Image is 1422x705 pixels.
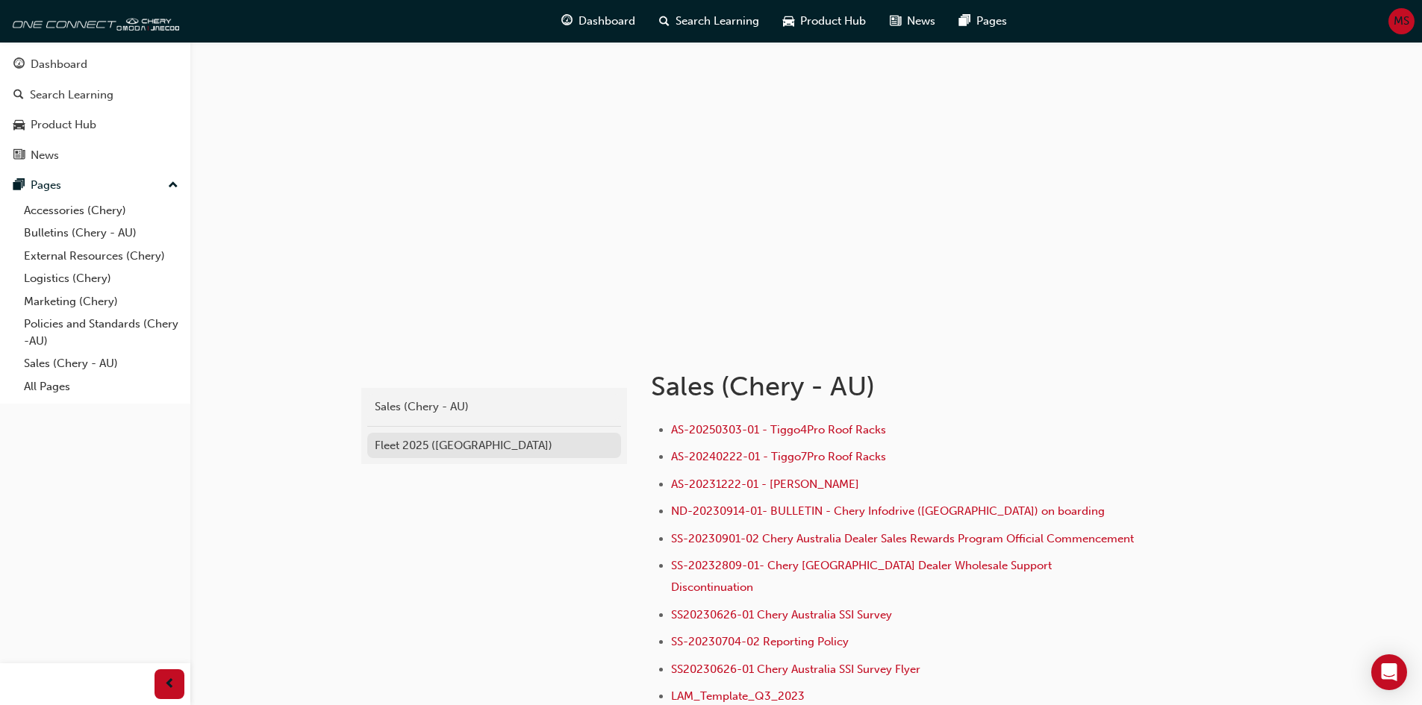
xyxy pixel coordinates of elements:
[671,423,886,436] a: AS-20250303-01 - Tiggo4Pro Roof Racks
[671,450,886,463] a: AS-20240222-01 - Tiggo7Pro Roof Racks
[579,13,635,30] span: Dashboard
[6,111,184,139] a: Product Hub
[31,56,87,73] div: Dashboard
[6,172,184,199] button: Pages
[367,394,621,420] a: Sales (Chery - AU)
[959,12,970,31] span: pages-icon
[31,116,96,134] div: Product Hub
[976,13,1007,30] span: Pages
[6,48,184,172] button: DashboardSearch LearningProduct HubNews
[676,13,759,30] span: Search Learning
[651,370,1141,403] h1: Sales (Chery - AU)
[18,267,184,290] a: Logistics (Chery)
[18,352,184,375] a: Sales (Chery - AU)
[18,245,184,268] a: External Resources (Chery)
[771,6,878,37] a: car-iconProduct Hub
[31,177,61,194] div: Pages
[375,398,614,416] div: Sales (Chery - AU)
[671,689,805,703] a: LAM_Template_Q3_2023
[18,375,184,398] a: All Pages
[6,81,184,109] a: Search Learning
[18,199,184,222] a: Accessories (Chery)
[647,6,771,37] a: search-iconSearch Learning
[671,559,1055,594] a: SS-20232809-01- Chery [GEOGRAPHIC_DATA] Dealer Wholesale Support Discontinuation
[7,6,179,36] img: oneconnect
[30,87,113,104] div: Search Learning
[800,13,866,30] span: Product Hub
[671,608,892,621] a: SS20230626-01 Chery Australia SSI Survey
[367,433,621,459] a: Fleet 2025 ([GEOGRAPHIC_DATA])
[13,89,24,102] span: search-icon
[671,477,859,491] a: AS-20231222-01 - [PERSON_NAME]
[31,147,59,164] div: News
[1371,654,1407,690] div: Open Intercom Messenger
[783,12,794,31] span: car-icon
[375,437,614,454] div: Fleet 2025 ([GEOGRAPHIC_DATA])
[6,51,184,78] a: Dashboard
[6,142,184,169] a: News
[671,662,920,676] a: SS20230626-01 Chery Australia SSI Survey Flyer
[164,675,175,694] span: prev-icon
[907,13,935,30] span: News
[168,176,178,195] span: up-icon
[671,532,1134,545] a: SS-20230901-02 Chery Australia Dealer Sales Rewards Program Official Commencement
[671,504,1105,518] a: ND-20230914-01- BULLETIN - Chery Infodrive ([GEOGRAPHIC_DATA]) on boarding
[549,6,647,37] a: guage-iconDashboard
[878,6,947,37] a: news-iconNews
[561,12,573,31] span: guage-icon
[947,6,1019,37] a: pages-iconPages
[18,290,184,313] a: Marketing (Chery)
[13,119,25,132] span: car-icon
[671,635,849,648] a: SS-20230704-02 Reporting Policy
[1394,13,1409,30] span: MS
[18,222,184,245] a: Bulletins (Chery - AU)
[13,149,25,163] span: news-icon
[659,12,670,31] span: search-icon
[13,58,25,72] span: guage-icon
[1388,8,1415,34] button: MS
[18,313,184,352] a: Policies and Standards (Chery -AU)
[13,179,25,192] span: pages-icon
[890,12,901,31] span: news-icon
